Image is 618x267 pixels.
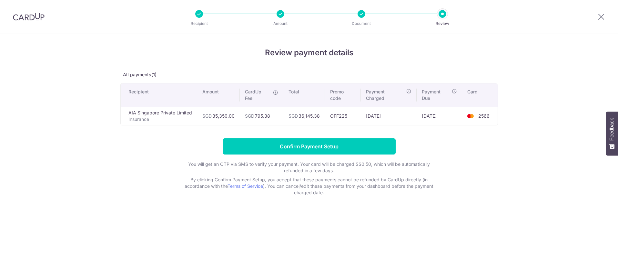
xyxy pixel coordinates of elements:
td: 795.38 [240,107,284,125]
button: Feedback - Show survey [606,112,618,155]
p: All payments(1) [120,71,498,78]
th: Promo code [325,83,361,107]
span: Payment Charged [366,89,404,101]
p: By clicking Confirm Payment Setup, you accept that these payments cannot be refunded by CardUp di... [180,176,438,196]
span: 2566 [478,113,490,119]
td: 36,145.38 [283,107,325,125]
img: CardUp [13,13,45,21]
p: Recipient [175,20,223,27]
td: 35,350.00 [197,107,240,125]
span: SGD [202,113,212,119]
th: Amount [197,83,240,107]
th: Total [283,83,325,107]
p: Review [419,20,466,27]
span: SGD [245,113,254,119]
p: Amount [257,20,304,27]
td: [DATE] [361,107,417,125]
span: CardUp Fee [245,89,270,101]
p: Insurance [128,116,192,123]
h4: Review payment details [120,47,498,59]
p: You will get an OTP via SMS to verify your payment. Your card will be charged S$0.50, which will ... [180,161,438,174]
td: OFF225 [325,107,361,125]
td: [DATE] [417,107,462,125]
th: Card [462,83,497,107]
input: Confirm Payment Setup [223,138,396,155]
span: Feedback [609,118,615,141]
img: <span class="translation_missing" title="translation missing: en.account_steps.new_confirm_form.b... [464,112,477,120]
th: Recipient [121,83,197,107]
p: Document [338,20,385,27]
a: Terms of Service [228,183,263,189]
span: SGD [289,113,298,119]
span: Payment Due [422,89,450,101]
td: AIA Singapore Private Limited [121,107,197,125]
